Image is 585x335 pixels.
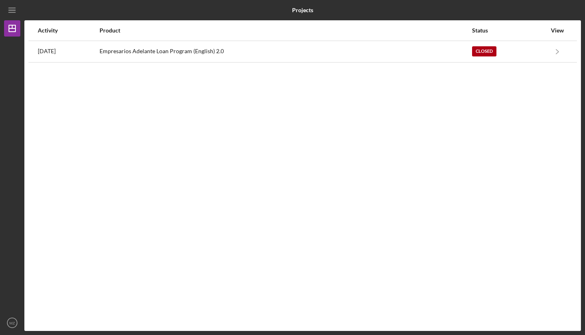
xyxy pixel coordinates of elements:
[472,46,496,56] div: Closed
[100,41,471,62] div: Empresarios Adelante Loan Program (English) 2.0
[38,48,56,54] time: 2025-09-30 00:35
[38,27,99,34] div: Activity
[292,7,313,13] b: Projects
[472,27,546,34] div: Status
[547,27,568,34] div: View
[100,27,471,34] div: Product
[9,321,15,325] text: MZ
[4,315,20,331] button: MZ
